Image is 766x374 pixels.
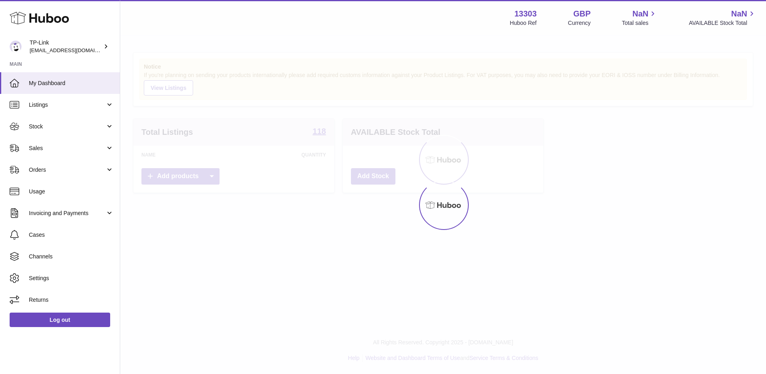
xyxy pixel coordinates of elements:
[10,41,22,53] img: gaby.chen@tp-link.com
[30,47,118,53] span: [EMAIL_ADDRESS][DOMAIN_NAME]
[10,313,110,327] a: Log out
[29,209,105,217] span: Invoicing and Payments
[632,8,648,19] span: NaN
[573,8,591,19] strong: GBP
[514,8,537,19] strong: 13303
[29,144,105,152] span: Sales
[622,8,657,27] a: NaN Total sales
[29,296,114,304] span: Returns
[29,166,105,174] span: Orders
[29,231,114,239] span: Cases
[29,79,114,87] span: My Dashboard
[29,188,114,195] span: Usage
[29,274,114,282] span: Settings
[689,8,756,27] a: NaN AVAILABLE Stock Total
[568,19,591,27] div: Currency
[30,39,102,54] div: TP-Link
[29,123,105,130] span: Stock
[622,19,657,27] span: Total sales
[510,19,537,27] div: Huboo Ref
[29,101,105,109] span: Listings
[731,8,747,19] span: NaN
[689,19,756,27] span: AVAILABLE Stock Total
[29,253,114,260] span: Channels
